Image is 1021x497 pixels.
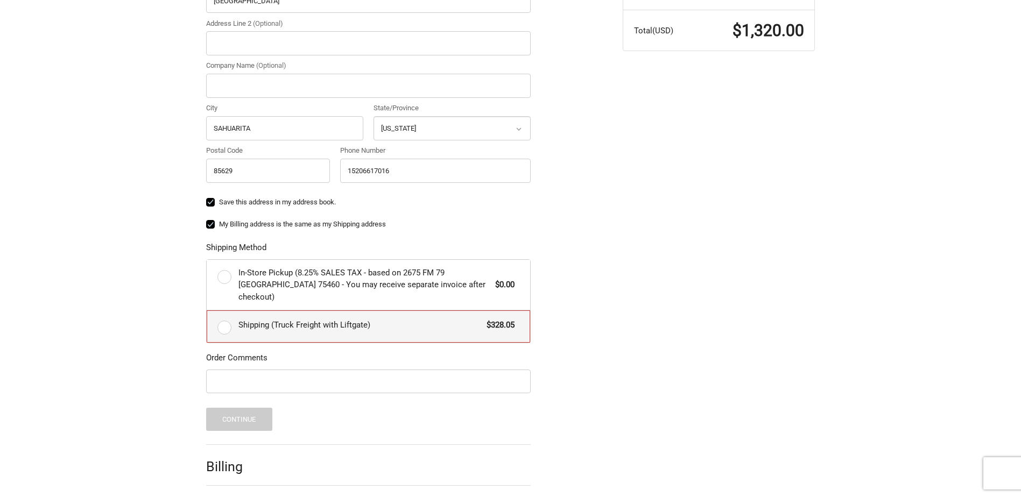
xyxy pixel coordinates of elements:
[206,145,330,156] label: Postal Code
[481,319,515,331] span: $328.05
[206,408,272,431] button: Continue
[253,19,283,27] small: (Optional)
[206,220,531,229] label: My Billing address is the same as my Shipping address
[340,145,531,156] label: Phone Number
[206,198,531,207] label: Save this address in my address book.
[634,26,673,35] span: Total (USD)
[206,242,266,259] legend: Shipping Method
[490,279,515,291] span: $0.00
[374,103,531,113] label: State/Province
[206,103,363,113] label: City
[238,267,490,303] span: In-Store Pickup (8.25% SALES TAX - based on 2675 FM 79 [GEOGRAPHIC_DATA] 75460 - You may receive ...
[733,21,804,40] span: $1,320.00
[206,18,531,29] label: Address Line 2
[256,61,286,69] small: (Optional)
[238,319,482,331] span: Shipping (Truck Freight with Liftgate)
[206,458,269,475] h2: Billing
[206,352,267,369] legend: Order Comments
[206,60,531,71] label: Company Name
